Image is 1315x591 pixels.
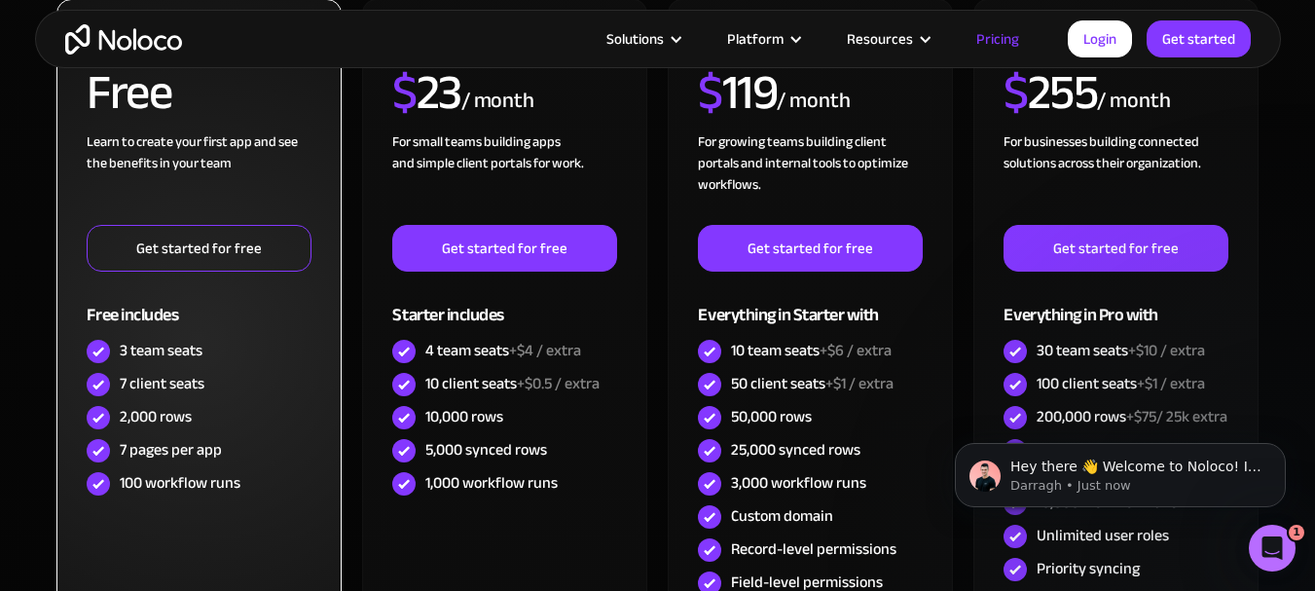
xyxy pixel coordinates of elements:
div: / month [1097,86,1170,117]
span: $ [392,47,417,138]
div: 10 client seats [425,373,600,394]
div: 2,000 rows [120,406,192,427]
span: $ [1004,47,1028,138]
div: Everything in Pro with [1004,272,1227,335]
span: +$4 / extra [509,336,581,365]
a: Login [1068,20,1132,57]
div: Solutions [606,26,664,52]
a: Get started for free [1004,225,1227,272]
iframe: Intercom live chat [1249,525,1296,572]
div: 50,000 rows [731,406,812,427]
div: 100 client seats [1037,373,1205,394]
div: Learn to create your first app and see the benefits in your team ‍ [87,131,310,225]
div: 25,000 synced rows [731,439,860,461]
span: +$6 / extra [820,336,892,365]
div: 10 team seats [731,340,892,361]
div: 100 workflow runs [120,472,240,494]
div: 5,000 synced rows [425,439,547,461]
div: Solutions [582,26,703,52]
a: Get started [1147,20,1251,57]
h2: 255 [1004,68,1097,117]
h2: 119 [698,68,777,117]
div: 3 team seats [120,340,202,361]
div: Starter includes [392,272,616,335]
div: 10,000 rows [425,406,503,427]
a: Get started for free [698,225,922,272]
div: For small teams building apps and simple client portals for work. ‍ [392,131,616,225]
a: Get started for free [87,225,310,272]
span: +$1 / extra [1137,369,1205,398]
div: 7 client seats [120,373,204,394]
div: 50 client seats [731,373,894,394]
h2: 23 [392,68,461,117]
div: Free includes [87,272,310,335]
div: Priority syncing [1037,558,1140,579]
div: / month [461,86,534,117]
span: +$10 / extra [1128,336,1205,365]
div: 7 pages per app [120,439,222,461]
div: 3,000 workflow runs [731,472,866,494]
div: Everything in Starter with [698,272,922,335]
span: 1 [1289,525,1304,540]
div: Record-level permissions [731,538,896,560]
div: / month [777,86,850,117]
div: Unlimited user roles [1037,525,1169,546]
h2: Free [87,68,171,117]
div: Platform [703,26,822,52]
iframe: Intercom notifications message [926,402,1315,538]
a: Get started for free [392,225,616,272]
span: +$1 / extra [825,369,894,398]
div: 30 team seats [1037,340,1205,361]
div: 1,000 workflow runs [425,472,558,494]
div: Resources [822,26,952,52]
a: home [65,24,182,55]
div: 4 team seats [425,340,581,361]
div: Resources [847,26,913,52]
div: Custom domain [731,505,833,527]
a: Pricing [952,26,1043,52]
div: For businesses building connected solutions across their organization. ‍ [1004,131,1227,225]
span: +$0.5 / extra [517,369,600,398]
div: For growing teams building client portals and internal tools to optimize workflows. [698,131,922,225]
span: $ [698,47,722,138]
div: Platform [727,26,784,52]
